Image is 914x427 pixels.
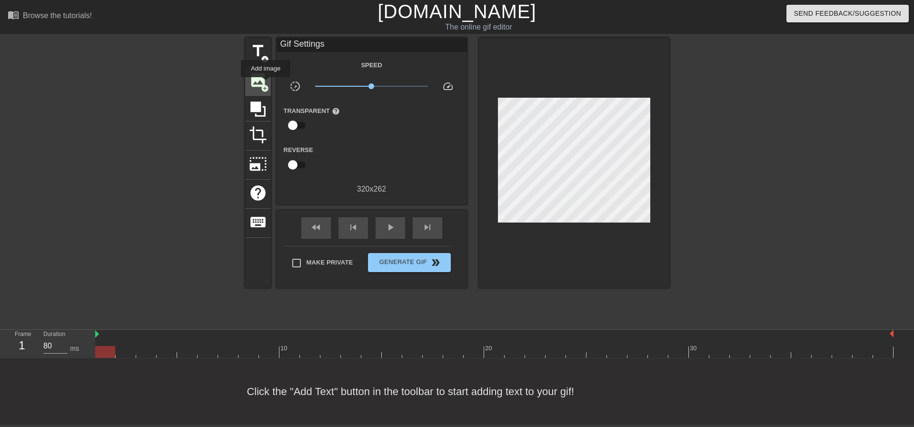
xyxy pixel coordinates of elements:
span: Generate Gif [372,257,447,268]
div: Browse the tutorials! [23,11,92,20]
span: help [332,107,340,115]
span: keyboard [249,213,267,231]
span: help [249,184,267,202]
span: title [249,42,267,60]
a: Browse the tutorials! [8,9,92,24]
span: speed [442,81,454,92]
span: photo_size_select_large [249,155,267,173]
span: fast_rewind [310,222,322,233]
div: Frame [8,330,36,357]
div: ms [70,344,79,354]
span: double_arrow [430,257,441,268]
span: menu_book [8,9,19,20]
span: image [249,71,267,89]
button: Generate Gif [368,253,450,272]
span: play_arrow [385,222,396,233]
div: 30 [690,344,698,353]
div: Gif Settings [277,38,467,52]
img: bound-end.png [890,330,894,337]
div: The online gif editor [309,21,648,33]
label: Transparent [284,106,340,116]
span: add_circle [261,55,269,63]
div: 20 [485,344,494,353]
span: skip_previous [348,222,359,233]
label: Duration [43,332,65,337]
div: 320 x 262 [277,183,467,195]
span: crop [249,126,267,144]
a: [DOMAIN_NAME] [378,1,536,22]
label: Reverse [284,145,313,155]
span: Make Private [307,258,353,267]
span: slow_motion_video [289,81,301,92]
button: Send Feedback/Suggestion [786,5,909,22]
div: 10 [280,344,289,353]
span: skip_next [422,222,433,233]
span: Send Feedback/Suggestion [794,8,901,20]
span: add_circle [261,84,269,92]
div: 1 [15,337,29,354]
label: Speed [361,61,382,70]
